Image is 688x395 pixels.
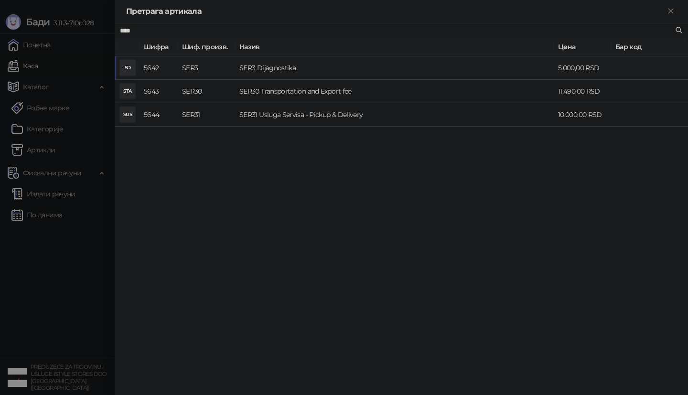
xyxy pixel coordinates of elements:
[140,103,178,127] td: 5644
[178,80,236,103] td: SER30
[126,6,665,17] div: Претрага артикала
[665,6,677,17] button: Close
[236,38,554,56] th: Назив
[140,56,178,80] td: 5642
[178,38,236,56] th: Шиф. произв.
[554,80,612,103] td: 11.490,00 RSD
[554,56,612,80] td: 5.000,00 RSD
[554,38,612,56] th: Цена
[554,103,612,127] td: 10.000,00 RSD
[236,80,554,103] td: SER30 Transportation and Export fee
[178,103,236,127] td: SER31
[120,84,135,99] div: STA
[140,80,178,103] td: 5643
[236,103,554,127] td: SER31 Usluga Servisa - Pickup & Delivery
[236,56,554,80] td: SER3 Dijagnostika
[120,107,135,122] div: SUS
[178,56,236,80] td: SER3
[120,60,135,75] div: SD
[140,38,178,56] th: Шифра
[612,38,688,56] th: Бар код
